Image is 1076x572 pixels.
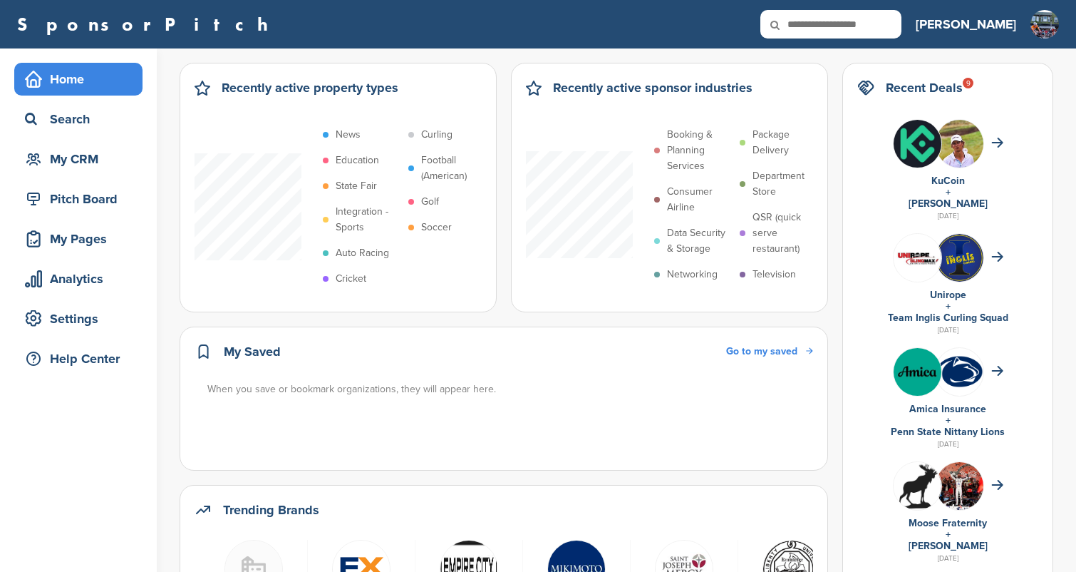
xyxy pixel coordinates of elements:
[14,302,143,335] a: Settings
[14,223,143,255] a: My Pages
[936,355,983,389] img: 170px penn state nittany lions logo.svg
[886,78,963,98] h2: Recent Deals
[857,210,1038,223] div: [DATE]
[421,127,452,143] p: Curling
[909,517,987,529] a: Moose Fraternity
[891,426,1005,438] a: Penn State Nittany Lions
[21,66,143,92] div: Home
[14,143,143,175] a: My CRM
[909,540,988,552] a: [PERSON_NAME]
[14,63,143,96] a: Home
[421,194,439,210] p: Golf
[963,78,973,88] div: 9
[14,103,143,136] a: Search
[894,120,941,168] img: jmj71fb 400x400
[894,462,941,510] img: Hjwwegho 400x400
[336,153,379,168] p: Education
[21,226,143,252] div: My Pages
[946,414,951,427] a: +
[894,234,941,282] img: 308633180 592082202703760 345377490651361792 n
[930,289,966,301] a: Unirope
[909,403,986,415] a: Amica Insurance
[21,146,143,172] div: My CRM
[894,348,941,396] img: Trgrqf8g 400x400
[14,183,143,215] a: Pitch Board
[21,106,143,132] div: Search
[336,204,401,235] p: Integration - Sports
[726,345,797,357] span: Go to my saved
[667,127,733,174] p: Booking & Planning Services
[888,312,1008,324] a: Team Inglis Curling Squad
[752,127,818,158] p: Package Delivery
[726,344,813,359] a: Go to my saved
[857,438,1038,451] div: [DATE]
[916,14,1016,34] h3: [PERSON_NAME]
[336,127,361,143] p: News
[667,225,733,257] p: Data Security & Storage
[752,210,818,257] p: QSR (quick serve restaurant)
[336,271,366,287] p: Cricket
[207,382,814,397] div: When you save or bookmark organizations, they will appear here.
[857,324,1038,337] div: [DATE]
[946,300,951,312] a: +
[421,153,487,184] p: Football (American)
[224,342,281,362] h2: My Saved
[222,78,398,98] h2: Recently active property types
[946,186,951,198] a: +
[857,552,1038,565] div: [DATE]
[946,528,951,541] a: +
[752,267,796,282] p: Television
[21,186,143,212] div: Pitch Board
[752,168,818,200] p: Department Store
[17,15,277,34] a: SponsorPitch
[336,178,377,194] p: State Fair
[21,346,143,372] div: Help Center
[21,306,143,332] div: Settings
[909,198,988,210] a: [PERSON_NAME]
[931,175,965,187] a: KuCoin
[667,184,733,215] p: Consumer Airline
[936,462,983,510] img: 3bs1dc4c 400x400
[336,245,389,261] p: Auto Racing
[936,234,983,282] img: Iga3kywp 400x400
[14,262,143,295] a: Analytics
[553,78,752,98] h2: Recently active sponsor industries
[936,120,983,187] img: Open uri20141112 64162 1m4tozd?1415806781
[21,266,143,292] div: Analytics
[916,9,1016,40] a: [PERSON_NAME]
[14,342,143,375] a: Help Center
[421,220,452,235] p: Soccer
[667,267,718,282] p: Networking
[223,500,319,520] h2: Trending Brands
